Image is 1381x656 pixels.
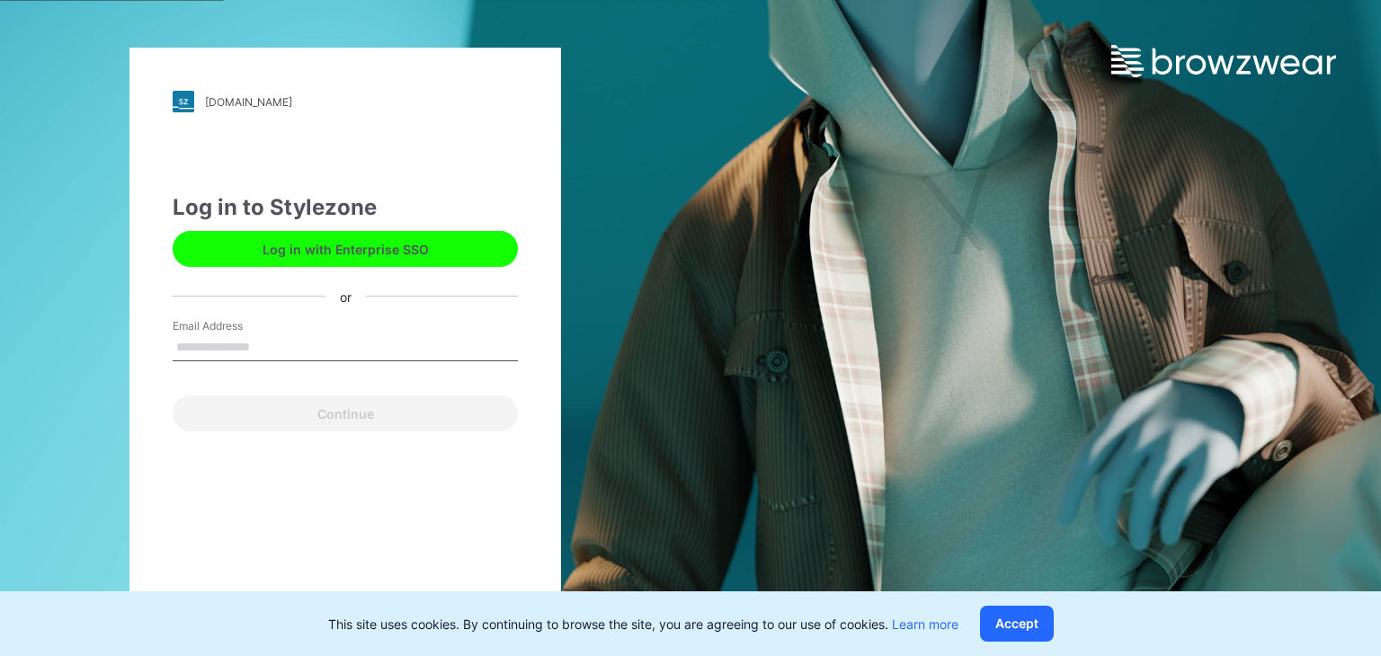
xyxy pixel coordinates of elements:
[173,91,194,112] img: stylezone-logo.562084cfcfab977791bfbf7441f1a819.svg
[328,615,958,634] p: This site uses cookies. By continuing to browse the site, you are agreeing to our use of cookies.
[173,91,518,112] a: [DOMAIN_NAME]
[980,606,1054,642] button: Accept
[173,231,518,267] button: Log in with Enterprise SSO
[892,616,958,632] a: Learn more
[205,95,292,109] div: [DOMAIN_NAME]
[325,287,366,306] div: or
[173,191,518,224] div: Log in to Stylezone
[1111,45,1336,77] img: browzwear-logo.e42bd6dac1945053ebaf764b6aa21510.svg
[173,318,298,334] label: Email Address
